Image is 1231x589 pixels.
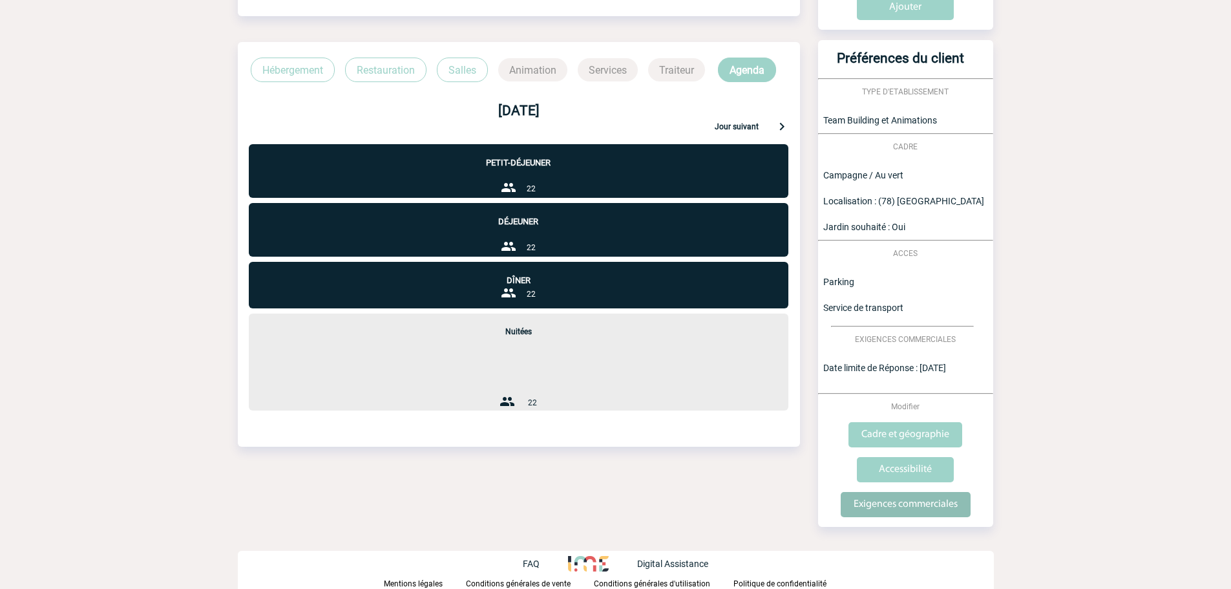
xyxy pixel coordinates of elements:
p: Traiteur [648,58,705,81]
img: group-24-px-b.png [501,285,516,301]
p: Conditions générales de vente [466,579,571,588]
p: Agenda [718,58,776,82]
img: http://www.idealmeetingsevents.fr/ [568,556,608,572]
p: Salles [437,58,488,82]
span: Service de transport [823,303,903,313]
span: Date limite de Réponse : [DATE] [823,363,946,373]
span: ACCES [893,249,918,258]
a: FAQ [523,557,568,569]
a: Conditions générales d'utilisation [594,577,733,589]
span: Team Building et Animations [823,115,937,125]
p: Restauration [345,58,426,82]
span: EXIGENCES COMMERCIALES [855,335,956,344]
span: 22 [527,184,536,193]
p: Déjeuner [249,203,788,226]
p: Mentions légales [384,579,443,588]
input: Cadre et géographie [848,422,962,447]
p: Conditions générales d'utilisation [594,579,710,588]
input: Accessibilité [857,457,954,482]
p: Nuitées [249,314,788,336]
p: FAQ [523,559,540,569]
p: Services [578,58,638,81]
p: Dîner [249,262,788,285]
p: Animation [498,58,567,81]
span: Jardin souhaité : Oui [823,222,905,232]
span: 22 [527,290,536,299]
span: CADRE [893,142,918,151]
p: Petit-déjeuner [249,144,788,167]
b: [DATE] [498,103,540,118]
span: Campagne / Au vert [823,170,903,180]
a: Mentions légales [384,577,466,589]
span: Parking [823,277,854,287]
span: 22 [527,243,536,252]
p: Digital Assistance [637,559,708,569]
span: 22 [528,398,537,407]
p: Jour suivant [715,122,759,134]
span: Modifier [891,402,920,411]
p: Hébergement [251,58,335,82]
a: Conditions générales de vente [466,577,594,589]
span: Localisation : (78) [GEOGRAPHIC_DATA] [823,196,984,206]
img: group-24-px.png [500,394,515,409]
span: TYPE D'ETABLISSEMENT [862,87,949,96]
img: group-24-px-b.png [501,180,516,195]
img: keyboard-arrow-right-24-px.png [774,118,790,134]
a: Politique de confidentialité [733,577,847,589]
img: group-24-px-b.png [501,239,516,254]
h3: Préférences du client [823,50,978,78]
input: Exigences commerciales [841,492,971,517]
p: Politique de confidentialité [733,579,826,588]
